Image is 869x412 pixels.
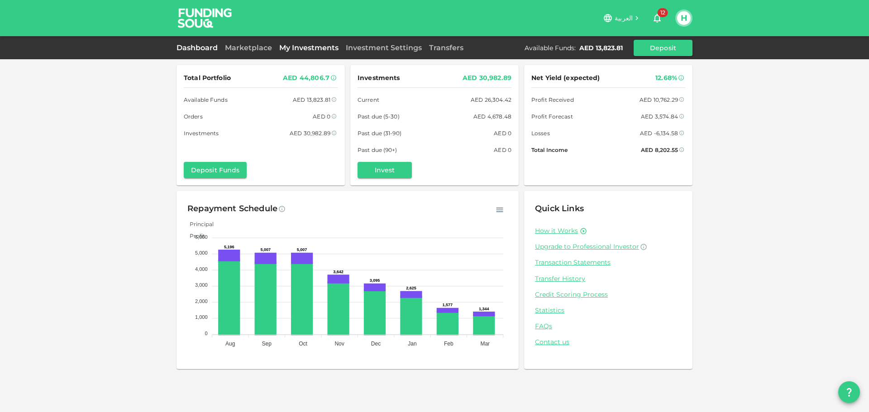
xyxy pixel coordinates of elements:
span: Profit Received [531,95,574,104]
button: Invest [358,162,412,178]
a: My Investments [276,43,342,52]
div: AED 13,823.81 [579,43,623,52]
tspan: Feb [444,341,454,347]
tspan: 5,000 [195,250,208,256]
div: AED 44,806.7 [283,72,329,84]
button: 12 [648,9,666,27]
button: question [838,381,860,403]
span: Total Income [531,145,568,155]
a: Statistics [535,306,682,315]
tspan: Sep [262,341,272,347]
span: Upgrade to Professional Investor [535,242,639,251]
div: AED 26,304.42 [471,95,511,104]
span: Quick Links [535,204,584,213]
div: AED 10,762.29 [640,95,678,104]
span: Past due (90+) [358,145,397,155]
span: Available Funds [184,95,228,104]
span: Past due (5-30) [358,112,400,121]
tspan: 0 [205,331,207,336]
tspan: 2,000 [195,298,208,304]
div: AED 13,823.81 [293,95,330,104]
span: Principal [183,221,214,227]
span: Total Portfolio [184,72,231,84]
div: AED -6,134.58 [640,128,678,138]
a: Transaction Statements [535,258,682,267]
span: Profit Forecast [531,112,573,121]
a: Investment Settings [342,43,425,52]
span: Past due (31-90) [358,128,401,138]
div: AED 30,982.89 [290,128,330,138]
tspan: 3,000 [195,282,208,288]
div: AED 30,982.89 [463,72,511,84]
span: Net Yield (expected) [531,72,600,84]
tspan: Oct [299,341,307,347]
span: Investments [358,72,400,84]
a: FAQs [535,322,682,331]
div: Repayment Schedule [187,202,277,216]
div: AED 3,574.84 [641,112,678,121]
a: Transfer History [535,275,682,283]
tspan: 1,000 [195,314,208,320]
div: AED 0 [494,145,511,155]
button: Deposit Funds [184,162,247,178]
span: Investments [184,128,219,138]
span: Losses [531,128,550,138]
tspan: Nov [334,341,344,347]
tspan: Mar [480,341,490,347]
tspan: Dec [371,341,381,347]
span: Profit [183,232,205,239]
a: Upgrade to Professional Investor [535,242,682,251]
div: AED 8,202.55 [641,145,678,155]
div: AED 0 [494,128,511,138]
tspan: Jan [408,341,416,347]
span: 12 [658,8,668,17]
a: Credit Scoring Process [535,290,682,299]
span: Orders [184,112,203,121]
div: AED 0 [313,112,330,121]
tspan: 4,000 [195,266,208,272]
div: AED 4,678.48 [473,112,511,121]
a: Contact us [535,338,682,346]
button: H [677,11,691,25]
tspan: 6,000 [195,234,208,240]
tspan: Aug [225,341,235,347]
a: Dashboard [177,43,221,52]
span: Current [358,95,379,104]
a: Transfers [425,43,467,52]
button: Deposit [634,40,692,56]
a: How it Works [535,227,578,235]
div: Available Funds : [525,43,576,52]
div: 12.68% [655,72,677,84]
span: العربية [615,14,633,22]
a: Marketplace [221,43,276,52]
